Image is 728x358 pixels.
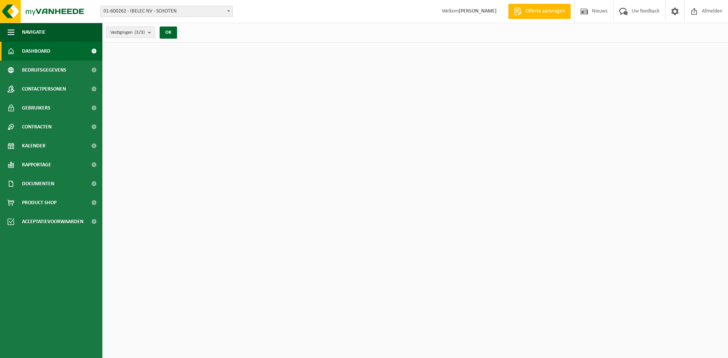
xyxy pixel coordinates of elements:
[106,27,155,38] button: Vestigingen(3/3)
[22,174,54,193] span: Documenten
[22,80,66,98] span: Contactpersonen
[22,136,45,155] span: Kalender
[22,212,83,231] span: Acceptatievoorwaarden
[22,193,56,212] span: Product Shop
[22,155,51,174] span: Rapportage
[100,6,233,17] span: 01-600262 - IBELEC NV - SCHOTEN
[135,30,145,35] count: (3/3)
[22,61,66,80] span: Bedrijfsgegevens
[508,4,571,19] a: Offerte aanvragen
[22,42,50,61] span: Dashboard
[524,8,567,15] span: Offerte aanvragen
[22,23,45,42] span: Navigatie
[22,117,52,136] span: Contracten
[110,27,145,38] span: Vestigingen
[459,8,497,14] strong: [PERSON_NAME]
[22,98,50,117] span: Gebruikers
[100,6,232,17] span: 01-600262 - IBELEC NV - SCHOTEN
[160,27,177,39] button: OK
